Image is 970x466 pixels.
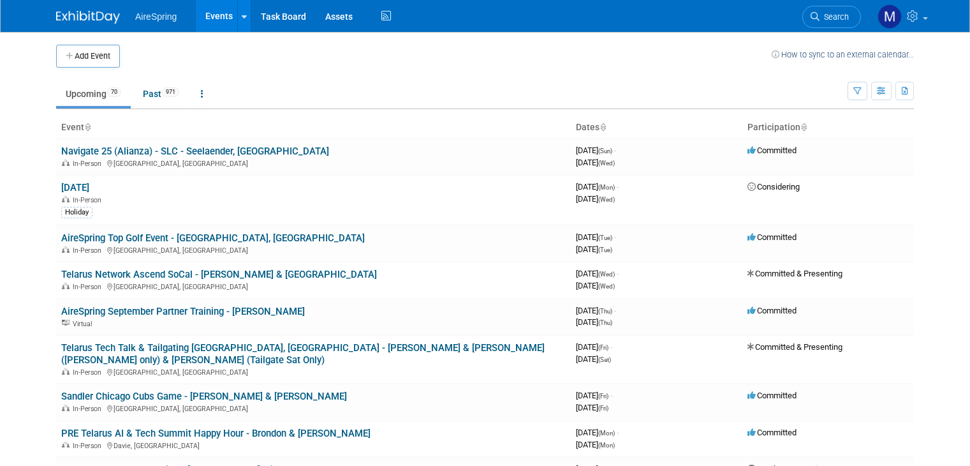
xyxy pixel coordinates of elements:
span: In-Person [73,283,105,291]
div: [GEOGRAPHIC_DATA], [GEOGRAPHIC_DATA] [61,158,566,168]
span: Committed & Presenting [747,342,842,352]
a: Past971 [133,82,189,106]
span: (Mon) [598,442,615,449]
span: (Tue) [598,246,612,253]
span: [DATE] [576,244,612,254]
span: [DATE] [576,269,619,278]
span: [DATE] [576,158,615,167]
span: 70 [107,87,121,97]
a: Sort by Start Date [599,122,606,132]
a: Upcoming70 [56,82,131,106]
span: In-Person [73,442,105,450]
span: - [610,342,612,352]
th: Event [56,117,571,139]
a: PRE Telarus AI & Tech Summit Happy Hour - Brondon & [PERSON_NAME] [61,428,371,439]
span: (Mon) [598,184,615,191]
span: Committed & Presenting [747,269,842,278]
img: In-Person Event [62,283,70,289]
div: [GEOGRAPHIC_DATA], [GEOGRAPHIC_DATA] [61,403,566,413]
span: In-Person [73,160,105,168]
button: Add Event [56,45,120,68]
span: (Tue) [598,234,612,241]
div: [GEOGRAPHIC_DATA], [GEOGRAPHIC_DATA] [61,244,566,255]
img: In-Person Event [62,368,70,375]
span: Search [819,12,849,22]
span: - [610,391,612,400]
span: [DATE] [576,306,616,315]
span: [DATE] [576,440,615,449]
span: Considering [747,182,800,192]
div: [GEOGRAPHIC_DATA], [GEOGRAPHIC_DATA] [61,366,566,377]
span: [DATE] [576,232,616,242]
span: [DATE] [576,403,608,412]
span: (Wed) [598,271,615,278]
span: Committed [747,232,797,242]
span: (Mon) [598,430,615,437]
img: In-Person Event [62,160,70,166]
img: In-Person Event [62,405,70,411]
span: In-Person [73,405,105,413]
span: (Thu) [598,319,612,326]
span: [DATE] [576,428,619,437]
span: [DATE] [576,354,611,364]
img: ExhibitDay [56,11,120,24]
div: Davie, [GEOGRAPHIC_DATA] [61,440,566,450]
span: Committed [747,391,797,400]
span: (Sun) [598,147,612,154]
span: [DATE] [576,342,612,352]
span: AireSpring [135,11,177,22]
span: (Sat) [598,356,611,363]
span: (Fri) [598,405,608,412]
span: (Fri) [598,344,608,351]
img: In-Person Event [62,196,70,202]
span: - [614,306,616,315]
span: - [614,146,616,155]
span: - [617,182,619,192]
img: Matthew Peck [878,4,902,29]
span: [DATE] [576,391,612,400]
a: Telarus Tech Talk & Tailgating [GEOGRAPHIC_DATA], [GEOGRAPHIC_DATA] - [PERSON_NAME] & [PERSON_NAM... [61,342,545,366]
span: [DATE] [576,146,616,155]
a: Sandler Chicago Cubs Game - [PERSON_NAME] & [PERSON_NAME] [61,391,347,402]
span: - [614,232,616,242]
span: [DATE] [576,182,619,192]
span: (Thu) [598,308,612,315]
th: Participation [742,117,914,139]
span: [DATE] [576,194,615,204]
a: Search [802,6,861,28]
span: (Wed) [598,283,615,290]
div: [GEOGRAPHIC_DATA], [GEOGRAPHIC_DATA] [61,281,566,291]
span: (Wed) [598,196,615,203]
a: Sort by Event Name [84,122,91,132]
a: How to sync to an external calendar... [772,50,914,59]
img: In-Person Event [62,246,70,253]
a: AireSpring September Partner Training - [PERSON_NAME] [61,306,305,317]
span: Committed [747,428,797,437]
span: - [617,428,619,437]
span: - [617,269,619,278]
a: Navigate 25 (Alianza) - SLC - Seelaender, [GEOGRAPHIC_DATA] [61,146,329,157]
span: Virtual [73,320,96,328]
th: Dates [571,117,742,139]
a: [DATE] [61,182,89,193]
span: [DATE] [576,281,615,290]
span: Committed [747,146,797,155]
img: Virtual Event [62,320,70,326]
span: [DATE] [576,317,612,327]
a: AireSpring Top Golf Event - [GEOGRAPHIC_DATA], [GEOGRAPHIC_DATA] [61,232,365,244]
span: 971 [162,87,179,97]
span: In-Person [73,368,105,377]
a: Sort by Participation Type [800,122,807,132]
img: In-Person Event [62,442,70,448]
div: Holiday [61,207,92,218]
span: (Fri) [598,393,608,400]
span: In-Person [73,246,105,255]
span: In-Person [73,196,105,204]
span: (Wed) [598,160,615,167]
span: Committed [747,306,797,315]
a: Telarus Network Ascend SoCal - [PERSON_NAME] & [GEOGRAPHIC_DATA] [61,269,377,280]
